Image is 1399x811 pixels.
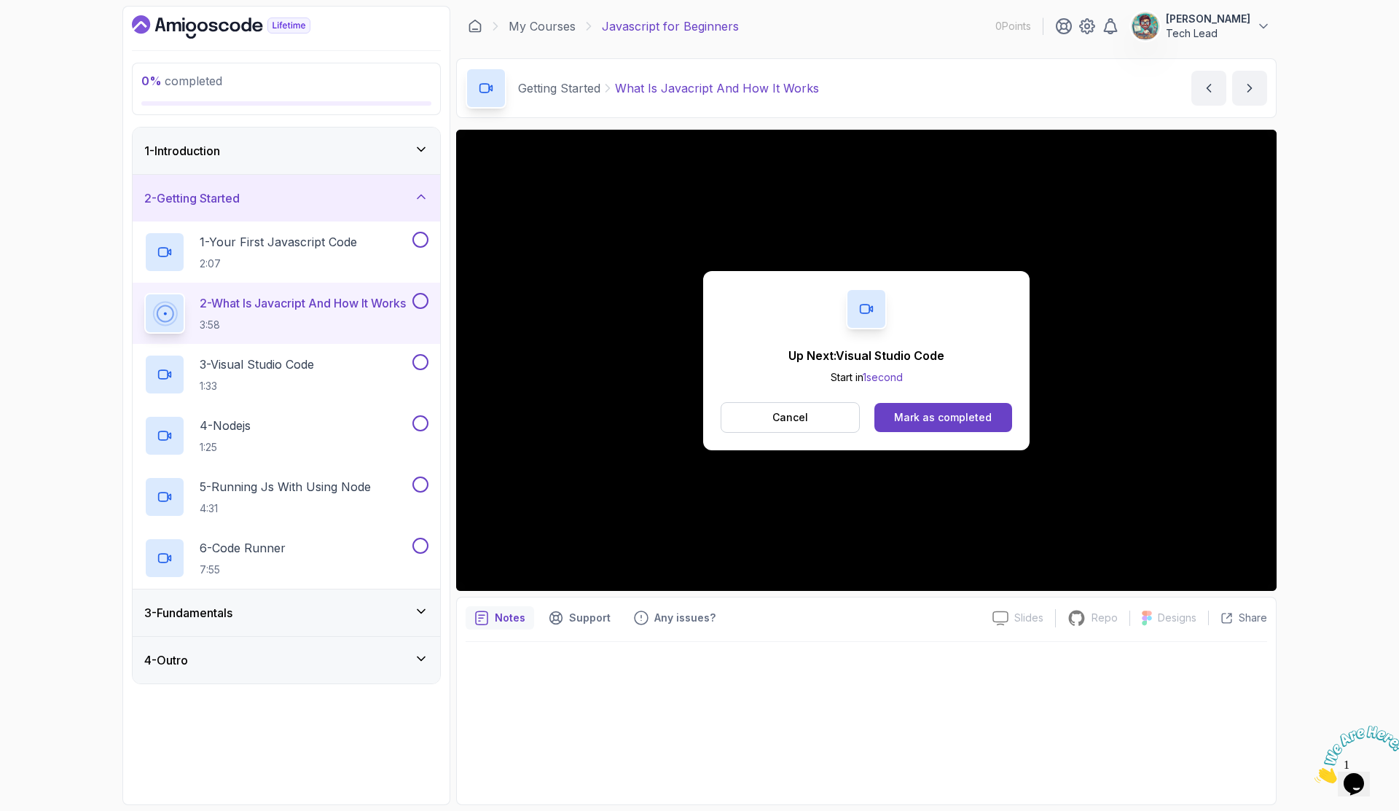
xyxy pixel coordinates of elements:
button: 1-Introduction [133,128,440,174]
p: 2 - What Is Javacript And How It Works [200,294,406,312]
a: Dashboard [132,15,344,39]
p: What Is Javacript And How It Works [615,79,819,97]
p: 4 - Nodejs [200,417,251,434]
span: 0 % [141,74,162,88]
span: 1 [6,6,12,18]
p: Notes [495,611,525,625]
p: 3 - Visual Studio Code [200,356,314,373]
button: next content [1232,71,1267,106]
a: Dashboard [468,19,482,34]
button: Cancel [721,402,860,433]
p: Start in [788,370,944,385]
p: Getting Started [518,79,600,97]
p: Up Next: Visual Studio Code [788,347,944,364]
button: Mark as completed [874,403,1012,432]
img: user profile image [1132,12,1159,40]
p: 3:58 [200,318,406,332]
iframe: 2 - What is Javacript and How it works [456,130,1277,591]
p: 7:55 [200,563,286,577]
iframe: chat widget [1309,720,1399,789]
button: 3-Visual Studio Code1:33 [144,354,428,395]
span: 1 second [863,371,903,383]
img: Chat attention grabber [6,6,96,63]
p: Repo [1092,611,1118,625]
button: notes button [466,606,534,630]
button: Feedback button [625,606,724,630]
p: Tech Lead [1166,26,1250,41]
h3: 1 - Introduction [144,142,220,160]
button: 2-What Is Javacript And How It Works3:58 [144,293,428,334]
button: 3-Fundamentals [133,589,440,636]
p: 4:31 [200,501,371,516]
p: 1:33 [200,379,314,393]
p: Share [1239,611,1267,625]
button: 6-Code Runner7:55 [144,538,428,579]
p: Javascript for Beginners [602,17,739,35]
p: [PERSON_NAME] [1166,12,1250,26]
p: Cancel [772,410,808,425]
button: 4-Nodejs1:25 [144,415,428,456]
button: previous content [1191,71,1226,106]
button: 1-Your First Javascript Code2:07 [144,232,428,273]
p: Support [569,611,611,625]
p: 6 - Code Runner [200,539,286,557]
p: 0 Points [995,19,1031,34]
p: Any issues? [654,611,716,625]
button: Share [1208,611,1267,625]
h3: 3 - Fundamentals [144,604,232,622]
a: My Courses [509,17,576,35]
p: 1 - Your First Javascript Code [200,233,357,251]
p: 5 - Running Js With Using Node [200,478,371,495]
div: Mark as completed [894,410,992,425]
button: 5-Running Js With Using Node4:31 [144,477,428,517]
span: completed [141,74,222,88]
button: 4-Outro [133,637,440,683]
button: 2-Getting Started [133,175,440,222]
p: Slides [1014,611,1043,625]
p: 1:25 [200,440,251,455]
p: 2:07 [200,256,357,271]
h3: 2 - Getting Started [144,189,240,207]
p: Designs [1158,611,1196,625]
button: user profile image[PERSON_NAME]Tech Lead [1131,12,1271,41]
h3: 4 - Outro [144,651,188,669]
button: Support button [540,606,619,630]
